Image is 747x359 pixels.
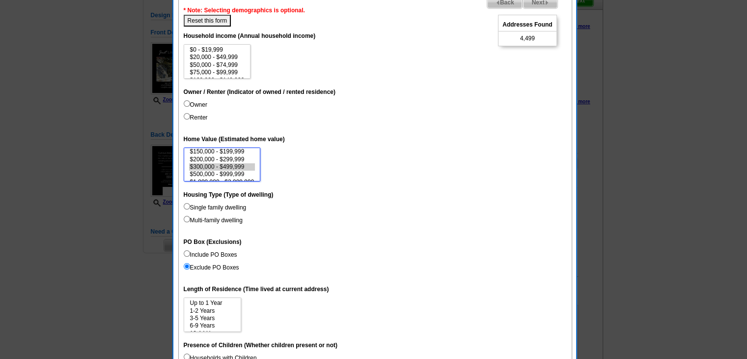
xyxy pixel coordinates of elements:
[189,61,246,69] option: $50,000 - $74,999
[189,148,255,155] option: $150,000 - $199,999
[184,216,190,222] input: Multi-family dwelling
[189,69,246,76] option: $75,000 - $99,999
[184,285,329,294] label: Length of Residence (Time lived at current address)
[184,203,190,209] input: Single family dwelling
[184,113,190,120] input: Renter
[496,0,500,5] img: button-prev-arrow-gray.png
[184,113,208,122] label: Renter
[189,330,236,337] option: 10-14 Years
[498,18,556,31] span: Addresses Found
[184,31,316,40] label: Household income (Annual household income)
[184,250,190,257] input: Include PO Boxes
[184,100,207,109] label: Owner
[189,322,236,329] option: 6-9 Years
[184,263,190,269] input: Exclude PO Boxes
[189,77,246,84] option: $100,000 - $149,999
[189,315,236,322] option: 3-5 Years
[184,135,285,144] label: Home Value (Estimated home value)
[189,156,255,163] option: $200,000 - $299,999
[189,179,255,186] option: $1,000,000 - $2,999,999
[184,341,337,350] label: Presence of Children (Whether children present or not)
[189,46,246,54] option: $0 - $19,999
[184,238,242,246] label: PO Box (Exclusions)
[184,216,243,225] label: Multi-family dwelling
[189,54,246,61] option: $20,000 - $49,999
[189,307,236,315] option: 1-2 Years
[184,263,239,272] label: Exclude PO Boxes
[184,7,305,14] span: * Note: Selecting demographics is optional.
[520,34,535,43] span: 4,499
[184,203,247,212] label: Single family dwelling
[189,299,236,307] option: Up to 1 Year
[184,88,335,96] label: Owner / Renter (Indicator of owned / rented residence)
[184,190,274,199] label: Housing Type (Type of dwelling)
[189,171,255,178] option: $500,000 - $999,999
[184,100,190,107] input: Owner
[189,163,255,171] option: $300,000 - $499,999
[184,250,237,259] label: Include PO Boxes
[184,15,231,27] button: Reset this form
[545,0,549,5] img: button-next-arrow-gray.png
